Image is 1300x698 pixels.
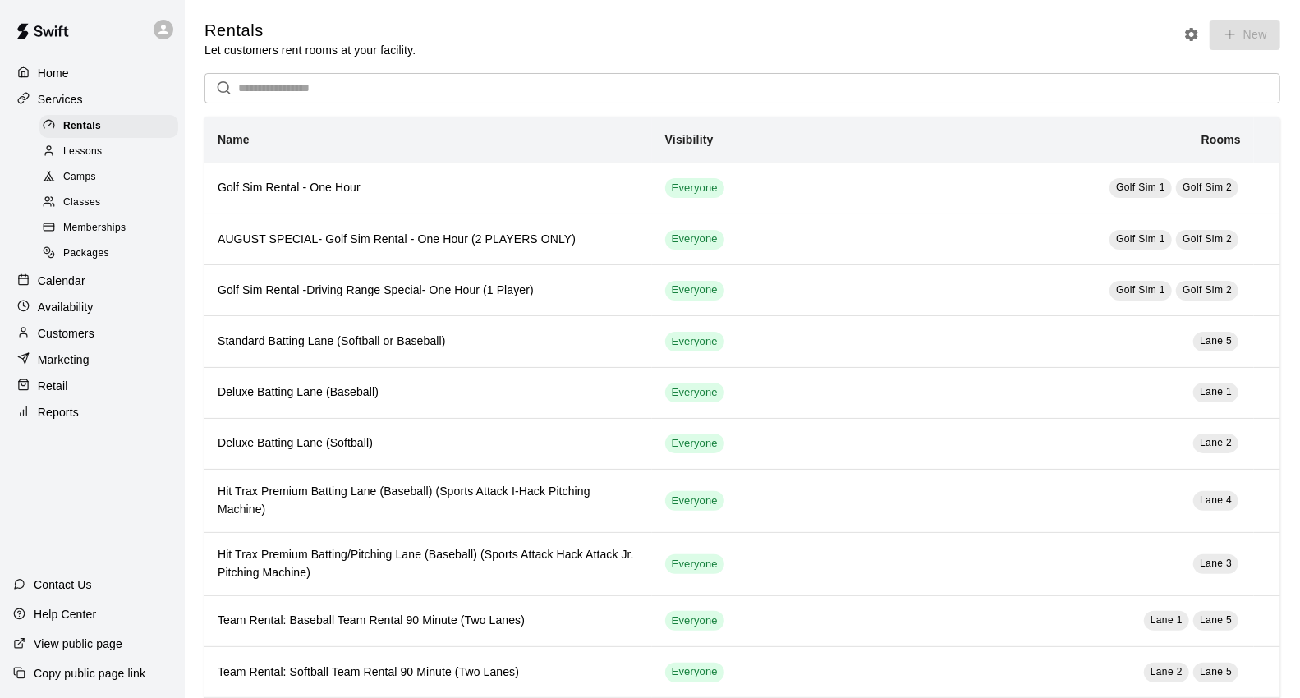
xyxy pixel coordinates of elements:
a: Memberships [39,216,185,241]
a: Services [13,87,172,112]
span: Lane 5 [1200,666,1232,677]
div: This service is visible to all of your customers [665,281,724,301]
p: Let customers rent rooms at your facility. [204,42,416,58]
h6: Standard Batting Lane (Softball or Baseball) [218,333,639,351]
span: Everyone [665,436,724,452]
h6: Golf Sim Rental -Driving Range Special- One Hour (1 Player) [218,282,639,300]
p: Availability [38,299,94,315]
p: Calendar [38,273,85,289]
a: Marketing [13,347,172,372]
span: Lane 2 [1200,437,1232,448]
div: This service is visible to all of your customers [665,383,724,402]
a: Customers [13,321,172,346]
p: Help Center [34,606,96,622]
p: Marketing [38,351,90,368]
a: Camps [39,165,185,191]
span: You don't have the permission to add rentals [1204,26,1280,40]
button: Rental settings [1179,22,1204,47]
span: Lane 2 [1151,666,1183,677]
span: Everyone [665,494,724,509]
a: Availability [13,295,172,319]
span: Memberships [63,220,126,236]
span: Lessons [63,144,103,160]
div: This service is visible to all of your customers [665,178,724,198]
p: Copy public page link [34,665,145,682]
h6: Deluxe Batting Lane (Softball) [218,434,639,452]
div: Rentals [39,115,178,138]
span: Everyone [665,613,724,629]
b: Rooms [1201,133,1241,146]
span: Lane 1 [1151,614,1183,626]
h6: Hit Trax Premium Batting/Pitching Lane (Baseball) (Sports Attack Hack Attack Jr. Pitching Machine) [218,546,639,582]
span: Everyone [665,181,724,196]
b: Name [218,133,250,146]
p: Home [38,65,69,81]
p: Retail [38,378,68,394]
div: Memberships [39,217,178,240]
p: Contact Us [34,576,92,593]
h6: Golf Sim Rental - One Hour [218,179,639,197]
h6: Hit Trax Premium Batting Lane (Baseball) (Sports Attack I-Hack Pitching Machine) [218,483,639,519]
span: Lane 1 [1200,386,1232,397]
h6: AUGUST SPECIAL- Golf Sim Rental - One Hour (2 PLAYERS ONLY) [218,231,639,249]
span: Golf Sim 2 [1183,284,1232,296]
h6: Deluxe Batting Lane (Baseball) [218,383,639,402]
b: Visibility [665,133,714,146]
a: Reports [13,400,172,425]
span: Everyone [665,385,724,401]
div: This service is visible to all of your customers [665,491,724,511]
span: Everyone [665,282,724,298]
a: Packages [39,241,185,267]
div: This service is visible to all of your customers [665,434,724,453]
div: Packages [39,242,178,265]
h5: Rentals [204,20,416,42]
div: This service is visible to all of your customers [665,332,724,351]
a: Calendar [13,269,172,293]
div: This service is visible to all of your customers [665,611,724,631]
span: Lane 4 [1200,494,1232,506]
span: Everyone [665,664,724,680]
div: This service is visible to all of your customers [665,554,724,574]
h6: Team Rental: Softball Team Rental 90 Minute (Two Lanes) [218,664,639,682]
span: Golf Sim 2 [1183,233,1232,245]
span: Everyone [665,232,724,247]
span: Rentals [63,118,101,135]
div: Lessons [39,140,178,163]
span: Golf Sim 2 [1183,181,1232,193]
div: Classes [39,191,178,214]
div: This service is visible to all of your customers [665,230,724,250]
span: Everyone [665,334,724,350]
span: Everyone [665,557,724,572]
a: Rentals [39,113,185,139]
p: Reports [38,404,79,420]
span: Packages [63,246,109,262]
span: Lane 5 [1200,614,1232,626]
p: View public page [34,636,122,652]
span: Golf Sim 1 [1116,181,1165,193]
p: Services [38,91,83,108]
span: Golf Sim 1 [1116,233,1165,245]
a: Lessons [39,139,185,164]
span: Lane 5 [1200,335,1232,347]
a: Classes [39,191,185,216]
h6: Team Rental: Baseball Team Rental 90 Minute (Two Lanes) [218,612,639,630]
a: Retail [13,374,172,398]
span: Lane 3 [1200,558,1232,569]
div: Camps [39,166,178,189]
p: Customers [38,325,94,342]
span: Classes [63,195,100,211]
span: Golf Sim 1 [1116,284,1165,296]
div: This service is visible to all of your customers [665,663,724,682]
a: Home [13,61,172,85]
span: Camps [63,169,96,186]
